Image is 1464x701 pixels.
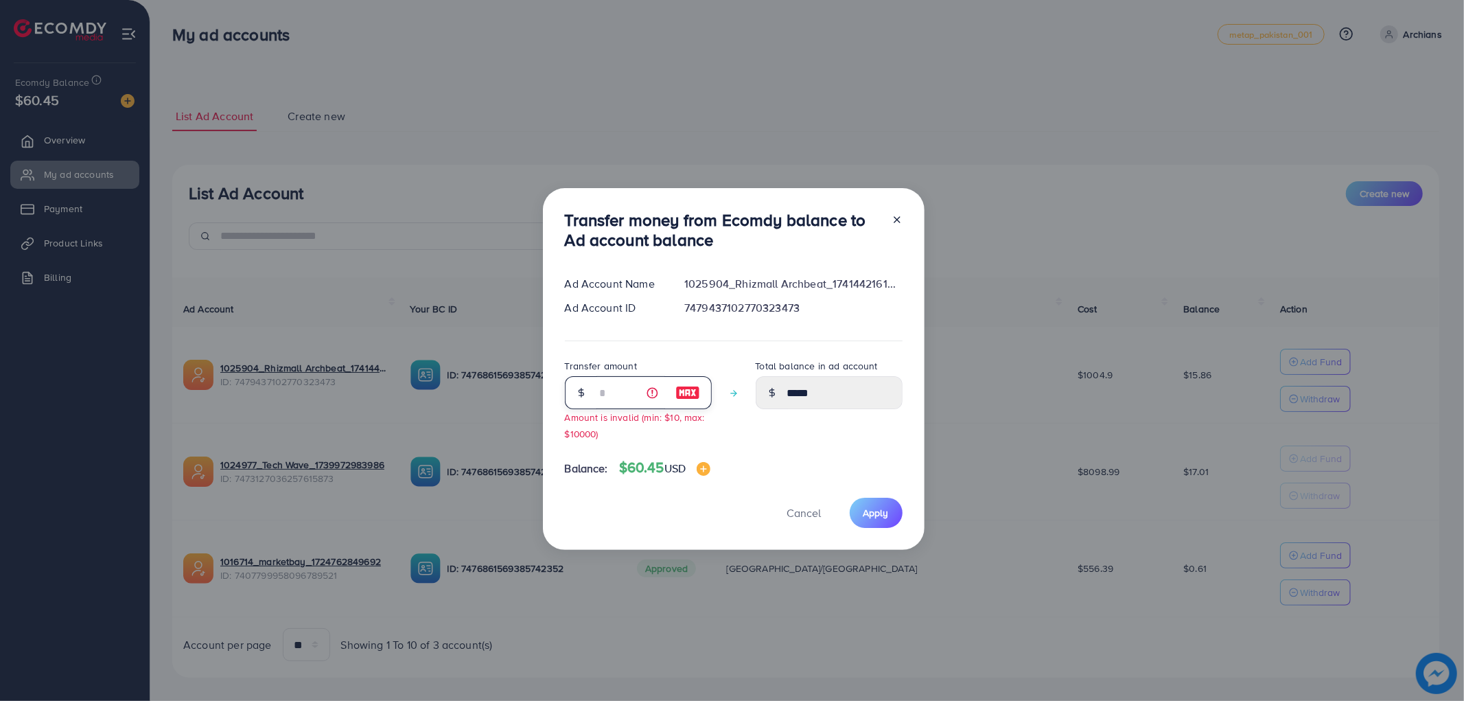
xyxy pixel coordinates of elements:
span: Apply [863,506,889,520]
img: image [675,384,700,401]
label: Transfer amount [565,359,637,373]
div: 7479437102770323473 [673,300,913,316]
button: Apply [850,498,903,527]
div: Ad Account Name [554,276,674,292]
div: 1025904_Rhizmall Archbeat_1741442161001 [673,276,913,292]
div: Ad Account ID [554,300,674,316]
small: Amount is invalid (min: $10, max: $10000) [565,411,705,439]
h4: $60.45 [619,459,710,476]
span: Cancel [787,505,822,520]
h3: Transfer money from Ecomdy balance to Ad account balance [565,210,881,250]
label: Total balance in ad account [756,359,878,373]
img: image [697,462,710,476]
button: Cancel [770,498,839,527]
span: Balance: [565,461,608,476]
span: USD [664,461,686,476]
